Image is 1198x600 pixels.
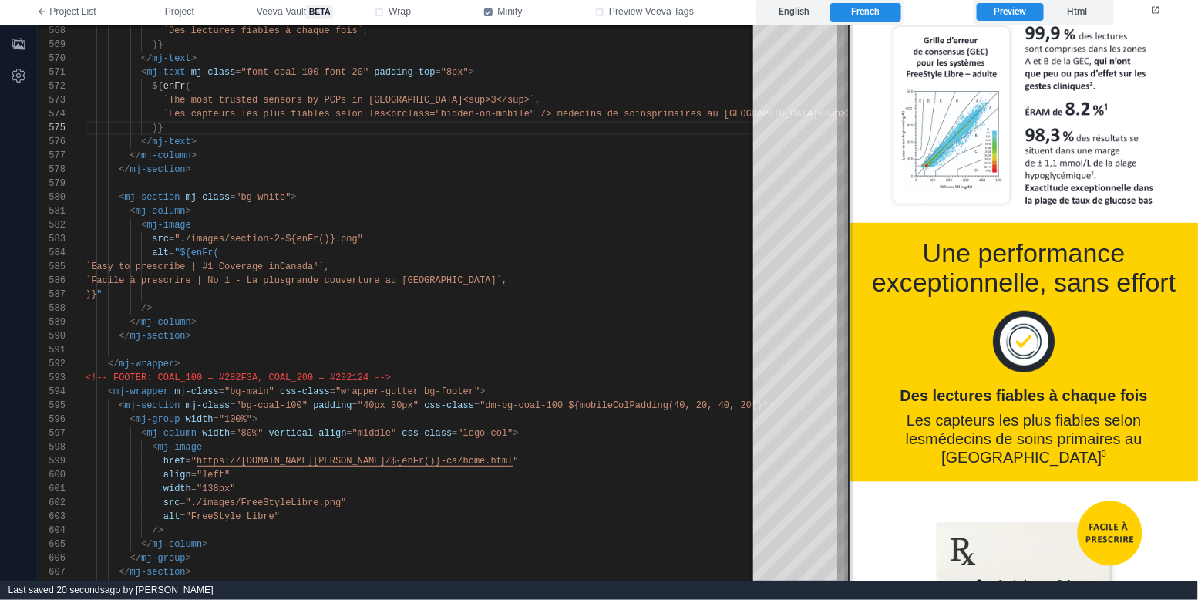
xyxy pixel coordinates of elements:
[38,177,66,190] div: 579
[174,359,180,369] span: >
[38,551,66,565] div: 606
[186,331,191,342] span: >
[38,538,66,551] div: 605
[363,25,368,36] span: ,
[141,67,146,78] span: <
[335,386,480,397] span: "wrapper-gutter bg-footer"
[280,386,330,397] span: css-class
[977,3,1043,22] label: Preview
[38,163,66,177] div: 578
[830,3,900,22] label: French
[141,150,191,161] span: mj-column
[513,456,519,467] span: "
[38,454,66,468] div: 599
[119,359,174,369] span: mj-wrapper
[163,484,191,494] span: width
[130,164,186,175] span: mj-section
[38,385,66,399] div: 594
[108,386,113,397] span: <
[86,275,285,286] span: `Facile à prescrire | No 1 - La plus
[136,206,186,217] span: mj-column
[130,206,136,217] span: <
[174,234,363,244] span: "./images/section-2-${enFr()}.png"
[108,359,119,369] span: </
[389,5,411,19] span: Wrap
[280,261,330,272] span: Canada⁴`,
[186,553,191,564] span: >
[230,192,235,203] span: =
[498,5,523,19] span: Minify
[38,149,66,163] div: 577
[152,248,169,258] span: alt
[38,218,66,232] div: 582
[219,414,252,425] span: "100%"
[186,497,347,508] span: "./images/FreeStyleLibre.png"
[38,135,66,149] div: 576
[141,220,146,231] span: <
[197,470,230,480] span: "left"
[165,5,194,19] span: Project
[341,372,391,383] span: 02124 -->
[152,53,190,64] span: mj-text
[146,220,191,231] span: mj-image
[163,470,191,480] span: align
[230,428,235,439] span: =
[130,317,141,328] span: </
[436,67,441,78] span: =
[38,93,66,107] div: 573
[38,190,66,204] div: 580
[163,109,402,120] span: `Les capteurs les plus fiables selon les<br
[38,357,66,371] div: 592
[441,67,469,78] span: "8px"
[535,95,540,106] span: ,
[502,95,535,106] span: /sup>`
[163,497,180,508] span: src
[197,484,235,494] span: "138px"
[38,274,66,288] div: 586
[38,38,66,52] div: 569
[38,107,66,121] div: 574
[130,150,141,161] span: </
[141,317,191,328] span: mj-column
[163,25,363,36] span: `Des lectures fiables à chaque fois`
[186,567,191,578] span: >
[130,331,186,342] span: mj-section
[224,386,274,397] span: "bg-main"
[186,400,231,411] span: mj-class
[180,497,185,508] span: =
[163,81,186,92] span: enFr
[38,329,66,343] div: 590
[152,123,163,133] span: )}
[38,482,66,496] div: 601
[130,567,186,578] span: mj-section
[174,386,219,397] span: mj-class
[850,25,1198,581] iframe: preview
[130,414,136,425] span: <
[163,121,164,135] textarea: Editor content;Press Alt+F1 for Accessibility Options.
[38,302,66,315] div: 588
[152,81,163,92] span: ${
[152,234,169,244] span: src
[191,484,197,494] span: =
[124,400,180,411] span: mj-section
[191,317,197,328] span: >
[241,67,369,78] span: "font-coal-100 font-20"
[186,192,231,203] span: mj-class
[38,121,66,135] div: 575
[130,553,141,564] span: </
[347,428,352,439] span: =
[513,428,519,439] span: >
[186,206,191,217] span: >
[152,539,202,550] span: mj-column
[424,400,474,411] span: css-class
[235,428,263,439] span: "80%"
[158,442,203,453] span: mj-image
[38,288,66,302] div: 587
[180,511,185,522] span: =
[469,67,474,78] span: >
[191,150,197,161] span: >
[163,456,186,467] span: href
[474,400,480,411] span: =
